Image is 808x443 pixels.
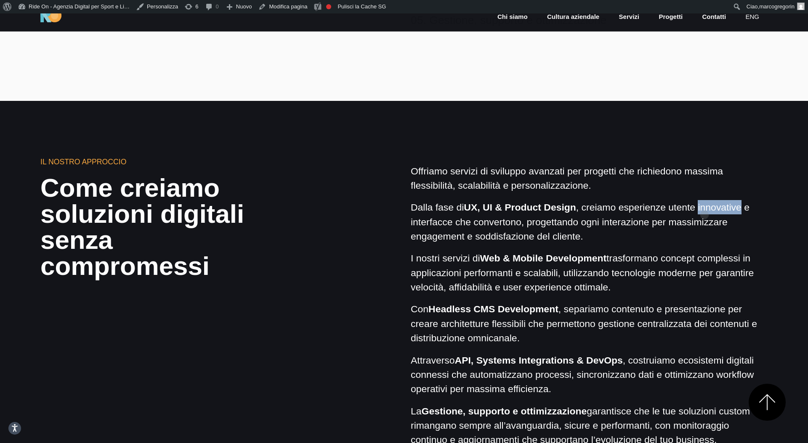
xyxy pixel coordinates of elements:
a: Cultura aziendale [546,12,600,22]
div: La frase chiave non è stata impostata [326,4,331,9]
p: Attraverso , costruiamo ecosistemi digitali connessi che automatizzano processi, sincronizzano da... [411,353,768,396]
img: Ride On Agency [40,9,61,22]
p: I nostri servizi di trasformano concept complessi in applicazioni performanti e scalabili, utiliz... [411,251,768,294]
span: marcogregorin [759,3,795,10]
p: Con , separiamo contenuto e presentazione per creare architetture flessibili che permettono gesti... [411,302,768,345]
strong: API, Systems Integrations & DevOps [455,355,623,366]
h6: Il nostro approccio [40,156,274,167]
a: Progetti [658,12,683,22]
a: Contatti [701,12,727,22]
strong: Web & Mobile Development [480,253,607,264]
p: Offriamo servizi di sviluppo avanzati per progetti che richiedono massima flessibilità, scalabili... [411,164,768,193]
strong: Gestione, supporto e ottimizzazione [422,406,587,417]
a: eng [744,12,760,22]
p: Dalla fase di , creiamo esperienze utente innovative e interfacce che convertono, progettando ogn... [411,200,768,243]
strong: Headless CMS Development [428,303,558,314]
a: Chi siamo [497,12,529,22]
strong: UX, UI & Product Design [464,202,576,213]
h2: Come creiamo soluzioni digitali senza compromessi [40,175,274,279]
a: Servizi [618,12,640,22]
